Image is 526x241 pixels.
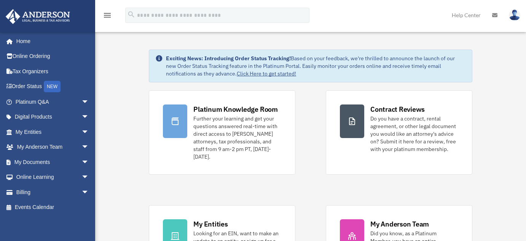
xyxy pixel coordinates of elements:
[81,154,97,170] span: arrow_drop_down
[81,124,97,140] span: arrow_drop_down
[193,104,278,114] div: Platinum Knowledge Room
[149,90,295,175] a: Platinum Knowledge Room Further your learning and get your questions answered real-time with dire...
[103,13,112,20] a: menu
[44,81,61,92] div: NEW
[5,109,100,125] a: Digital Productsarrow_drop_down
[103,11,112,20] i: menu
[193,115,281,161] div: Further your learning and get your questions answered real-time with direct access to [PERSON_NAM...
[5,185,100,200] a: Billingarrow_drop_down
[166,55,466,77] div: Based on your feedback, we're thrilled to announce the launch of our new Order Status Tracking fe...
[5,154,100,170] a: My Documentsarrow_drop_down
[5,124,100,140] a: My Entitiesarrow_drop_down
[81,185,97,200] span: arrow_drop_down
[127,10,135,19] i: search
[5,94,100,109] a: Platinum Q&Aarrow_drop_down
[370,104,425,114] div: Contract Reviews
[5,140,100,155] a: My Anderson Teamarrow_drop_down
[81,170,97,185] span: arrow_drop_down
[326,90,472,175] a: Contract Reviews Do you have a contract, rental agreement, or other legal document you would like...
[5,79,100,95] a: Order StatusNEW
[237,70,296,77] a: Click Here to get started!
[81,109,97,125] span: arrow_drop_down
[81,94,97,110] span: arrow_drop_down
[5,200,100,215] a: Events Calendar
[5,170,100,185] a: Online Learningarrow_drop_down
[5,64,100,79] a: Tax Organizers
[3,9,72,24] img: Anderson Advisors Platinum Portal
[370,115,458,153] div: Do you have a contract, rental agreement, or other legal document you would like an attorney's ad...
[509,10,520,21] img: User Pic
[5,49,100,64] a: Online Ordering
[193,219,228,229] div: My Entities
[166,55,291,62] strong: Exciting News: Introducing Order Status Tracking!
[370,219,429,229] div: My Anderson Team
[81,140,97,155] span: arrow_drop_down
[5,34,97,49] a: Home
